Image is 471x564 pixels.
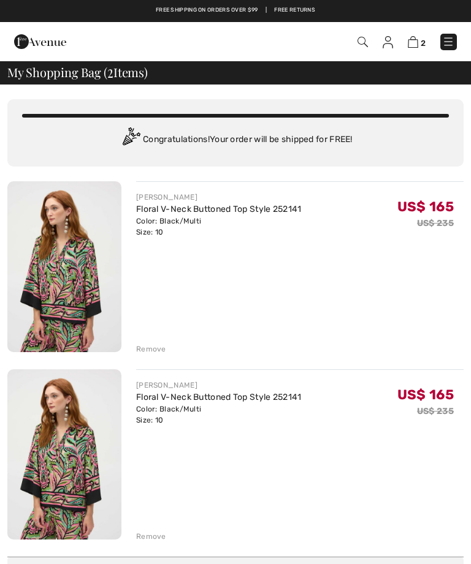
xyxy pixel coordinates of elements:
img: Search [358,37,368,47]
a: Free shipping on orders over $99 [156,6,258,15]
span: US$ 165 [397,198,454,215]
a: Floral V-Neck Buttoned Top Style 252141 [136,204,302,214]
div: Remove [136,531,166,542]
div: [PERSON_NAME] [136,192,302,203]
img: My Info [383,36,393,48]
a: Free Returns [274,6,315,15]
div: Color: Black/Multi Size: 10 [136,216,302,238]
span: My Shopping Bag ( Items) [7,66,148,78]
img: 1ère Avenue [14,29,66,54]
s: US$ 235 [417,218,454,228]
img: Menu [442,36,454,48]
a: Floral V-Neck Buttoned Top Style 252141 [136,392,302,402]
div: Color: Black/Multi Size: 10 [136,404,302,426]
span: 2 [107,63,113,79]
span: 2 [421,39,426,48]
img: Floral V-Neck Buttoned Top Style 252141 [7,181,121,352]
a: 1ère Avenue [14,36,66,47]
span: US$ 165 [397,386,454,403]
div: Congratulations! Your order will be shipped for FREE! [22,127,449,152]
span: | [266,6,267,15]
a: 2 [408,36,426,48]
img: Congratulation2.svg [118,127,143,152]
div: Remove [136,344,166,355]
img: Shopping Bag [408,36,418,48]
s: US$ 235 [417,406,454,416]
img: Floral V-Neck Buttoned Top Style 252141 [7,369,121,540]
div: [PERSON_NAME] [136,380,302,391]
